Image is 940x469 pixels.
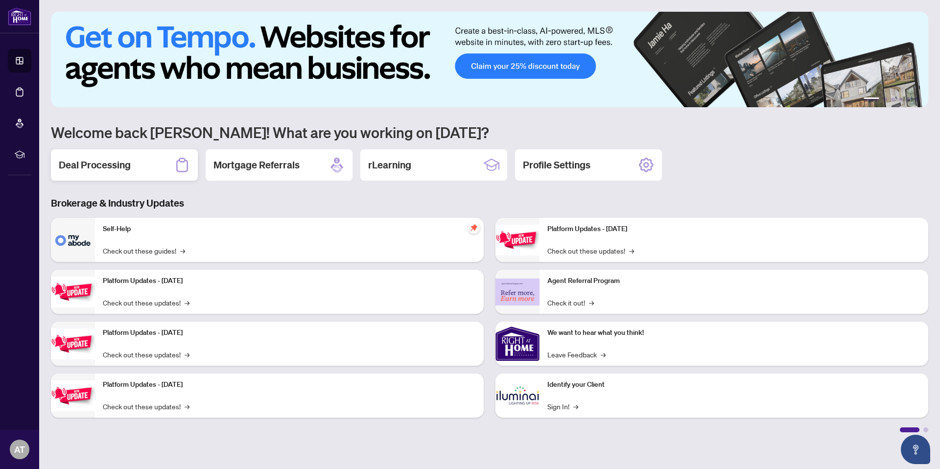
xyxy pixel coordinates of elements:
[589,297,594,308] span: →
[185,401,189,412] span: →
[907,97,911,101] button: 5
[601,349,606,360] span: →
[547,276,920,286] p: Agent Referral Program
[547,349,606,360] a: Leave Feedback→
[523,158,590,172] h2: Profile Settings
[8,7,31,25] img: logo
[103,401,189,412] a: Check out these updates!→
[103,245,185,256] a: Check out these guides!→
[883,97,887,101] button: 2
[915,97,918,101] button: 6
[495,322,540,366] img: We want to hear what you think!
[59,158,131,172] h2: Deal Processing
[547,297,594,308] a: Check it out!→
[547,379,920,390] p: Identify your Client
[51,12,928,107] img: Slide 0
[213,158,300,172] h2: Mortgage Referrals
[51,328,95,359] img: Platform Updates - July 21, 2025
[629,245,634,256] span: →
[103,297,189,308] a: Check out these updates!→
[103,328,476,338] p: Platform Updates - [DATE]
[51,123,928,141] h1: Welcome back [PERSON_NAME]! What are you working on [DATE]?
[495,225,540,256] img: Platform Updates - June 23, 2025
[103,224,476,234] p: Self-Help
[180,245,185,256] span: →
[51,277,95,307] img: Platform Updates - September 16, 2025
[368,158,411,172] h2: rLearning
[103,349,189,360] a: Check out these updates!→
[103,379,476,390] p: Platform Updates - [DATE]
[495,279,540,305] img: Agent Referral Program
[891,97,895,101] button: 3
[899,97,903,101] button: 4
[495,374,540,418] img: Identify your Client
[547,328,920,338] p: We want to hear what you think!
[547,245,634,256] a: Check out these updates!→
[51,196,928,210] h3: Brokerage & Industry Updates
[573,401,578,412] span: →
[901,435,930,464] button: Open asap
[51,380,95,411] img: Platform Updates - July 8, 2025
[468,222,480,234] span: pushpin
[547,224,920,234] p: Platform Updates - [DATE]
[103,276,476,286] p: Platform Updates - [DATE]
[547,401,578,412] a: Sign In!→
[864,97,879,101] button: 1
[185,297,189,308] span: →
[185,349,189,360] span: →
[51,218,95,262] img: Self-Help
[14,443,25,456] span: AT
